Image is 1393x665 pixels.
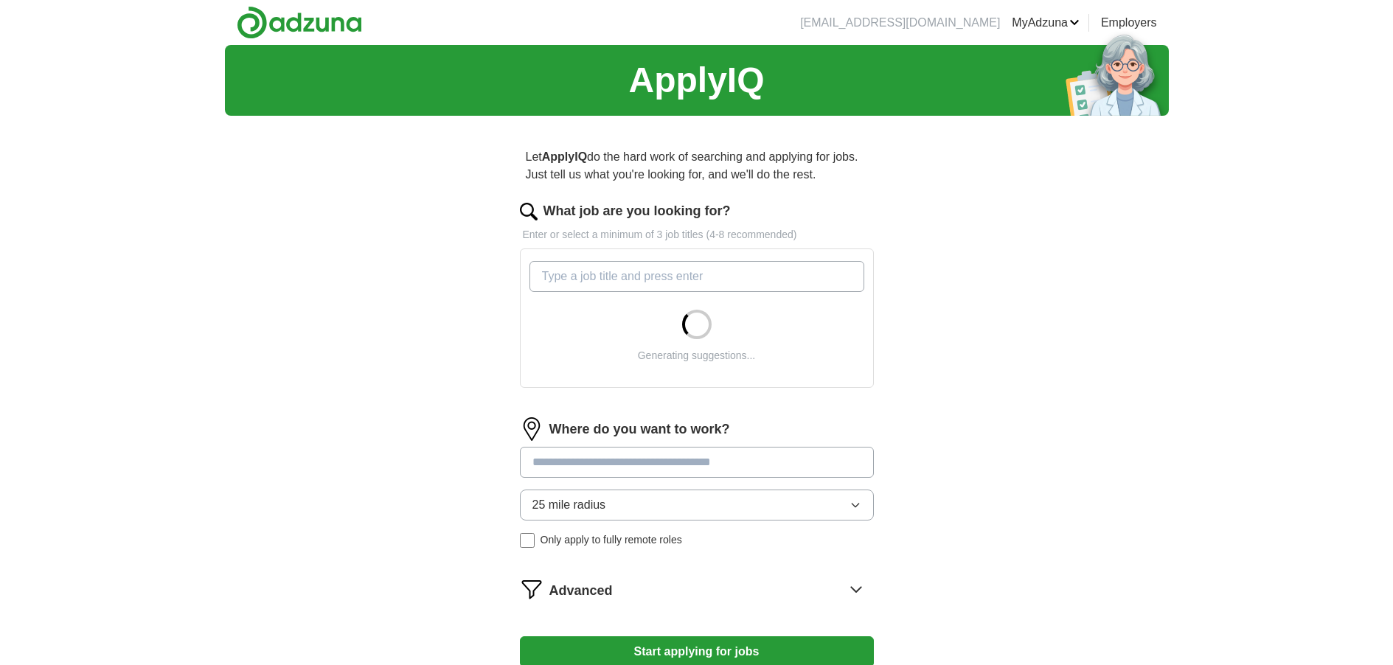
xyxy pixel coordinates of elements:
li: [EMAIL_ADDRESS][DOMAIN_NAME] [800,14,1000,32]
h1: ApplyIQ [628,54,764,107]
strong: ApplyIQ [542,150,587,163]
a: MyAdzuna [1012,14,1080,32]
img: location.png [520,417,543,441]
input: Type a job title and press enter [529,261,864,292]
span: 25 mile radius [532,496,606,514]
div: Generating suggestions... [638,348,756,363]
img: filter [520,577,543,601]
label: Where do you want to work? [549,419,730,439]
span: Advanced [549,581,613,601]
label: What job are you looking for? [543,201,731,221]
input: Only apply to fully remote roles [520,533,535,548]
img: search.png [520,203,538,220]
img: Adzuna logo [237,6,362,39]
span: Only apply to fully remote roles [541,532,682,548]
button: 25 mile radius [520,490,874,520]
p: Enter or select a minimum of 3 job titles (4-8 recommended) [520,227,874,243]
a: Employers [1101,14,1157,32]
p: Let do the hard work of searching and applying for jobs. Just tell us what you're looking for, an... [520,142,874,189]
